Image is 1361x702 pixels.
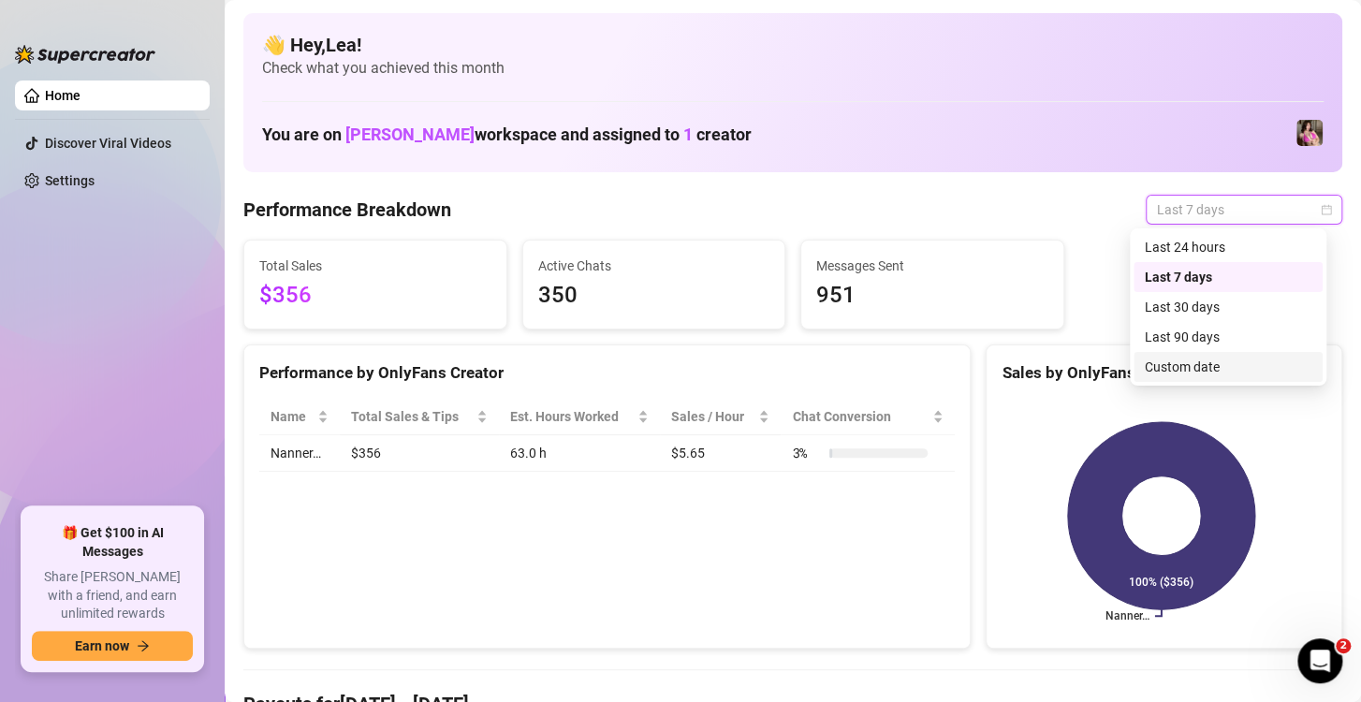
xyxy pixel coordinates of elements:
[1321,204,1332,215] span: calendar
[1134,262,1323,292] div: Last 7 days
[340,399,499,435] th: Total Sales & Tips
[75,638,129,653] span: Earn now
[45,173,95,188] a: Settings
[271,406,314,427] span: Name
[32,568,193,623] span: Share [PERSON_NAME] with a friend, and earn unlimited rewards
[262,124,752,145] h1: You are on workspace and assigned to creator
[32,631,193,661] button: Earn nowarrow-right
[1145,327,1311,347] div: Last 90 days
[1296,120,1323,146] img: Nanner
[1002,360,1326,386] div: Sales by OnlyFans Creator
[259,399,340,435] th: Name
[259,278,491,314] span: $356
[1134,352,1323,382] div: Custom date
[816,278,1048,314] span: 951
[15,45,155,64] img: logo-BBDzfeDw.svg
[243,197,451,223] h4: Performance Breakdown
[499,435,660,472] td: 63.0 h
[1145,267,1311,287] div: Last 7 days
[1336,638,1351,653] span: 2
[510,406,634,427] div: Est. Hours Worked
[1134,292,1323,322] div: Last 30 days
[137,639,150,652] span: arrow-right
[1134,322,1323,352] div: Last 90 days
[259,256,491,276] span: Total Sales
[1145,297,1311,317] div: Last 30 days
[1297,638,1342,683] iframe: Intercom live chat
[538,256,770,276] span: Active Chats
[816,256,1048,276] span: Messages Sent
[1145,237,1311,257] div: Last 24 hours
[259,360,955,386] div: Performance by OnlyFans Creator
[683,124,693,144] span: 1
[660,435,782,472] td: $5.65
[262,58,1324,79] span: Check what you achieved this month
[262,32,1324,58] h4: 👋 Hey, Lea !
[32,524,193,561] span: 🎁 Get $100 in AI Messages
[781,399,955,435] th: Chat Conversion
[660,399,782,435] th: Sales / Hour
[45,136,171,151] a: Discover Viral Videos
[792,443,822,463] span: 3 %
[792,406,929,427] span: Chat Conversion
[259,435,340,472] td: Nanner…
[345,124,475,144] span: [PERSON_NAME]
[45,88,80,103] a: Home
[1145,357,1311,377] div: Custom date
[671,406,755,427] span: Sales / Hour
[351,406,473,427] span: Total Sales & Tips
[340,435,499,472] td: $356
[1134,232,1323,262] div: Last 24 hours
[538,278,770,314] span: 350
[1105,609,1149,622] text: Nanner…
[1157,196,1331,224] span: Last 7 days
